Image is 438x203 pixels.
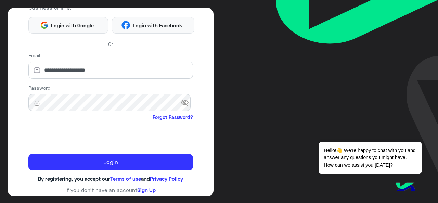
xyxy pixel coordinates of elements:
[28,67,46,74] img: email
[121,21,130,29] img: Facebook
[49,22,96,29] span: Login with Google
[28,187,193,193] h6: If you don’t have an account
[319,142,422,174] span: Hello!👋 We're happy to chat with you and answer any questions you might have. How can we assist y...
[28,84,51,91] label: Password
[137,187,156,193] a: Sign Up
[110,176,141,182] a: Terms of use
[181,97,193,109] span: visibility_off
[38,176,110,182] span: By registering, you accept our
[28,122,132,149] iframe: reCAPTCHA
[141,176,150,182] span: and
[153,114,193,121] a: Forgot Password?
[28,99,46,106] img: lock
[112,17,194,34] button: Login with Facebook
[394,176,417,200] img: hulul-logo.png
[28,52,40,59] label: Email
[28,17,108,34] button: Login with Google
[108,40,113,48] span: Or
[130,22,185,29] span: Login with Facebook
[150,176,183,182] a: Privacy Policy
[40,21,49,29] img: Google
[28,154,193,170] button: Login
